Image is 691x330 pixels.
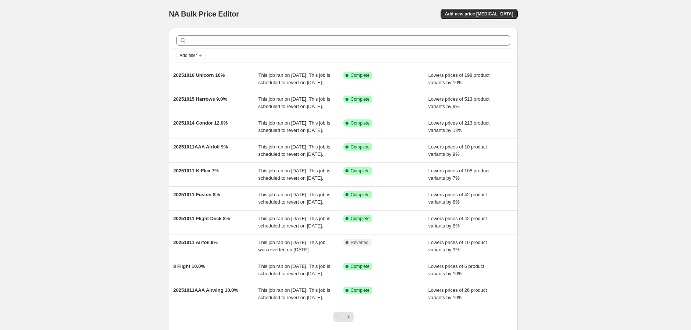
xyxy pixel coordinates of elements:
span: Lowers prices of 42 product variants by 8% [428,192,487,205]
span: 20251011 K-Flex 7% [173,168,219,173]
span: Complete [351,287,369,293]
button: Next [343,312,354,322]
span: 20251015 Harrows 9.0% [173,96,227,102]
span: Reverted [351,240,369,245]
span: Complete [351,96,369,102]
span: Lowers prices of 10 product variants by 9% [428,144,487,157]
span: Complete [351,263,369,269]
span: This job ran on [DATE]. This job is scheduled to revert on [DATE]. [258,263,330,276]
span: Complete [351,144,369,150]
button: Add filter [176,51,206,60]
span: Lowers prices of 42 product variants by 8% [428,216,487,229]
span: Lowers prices of 513 product variants by 9% [428,96,490,109]
span: Complete [351,120,369,126]
span: This job ran on [DATE]. This job is scheduled to revert on [DATE]. [258,168,330,181]
nav: Pagination [333,312,354,322]
span: Lowers prices of 108 product variants by 7% [428,168,490,181]
span: Complete [351,216,369,222]
span: Lowers prices of 198 product variants by 10% [428,72,490,85]
span: Complete [351,168,369,174]
span: This job ran on [DATE]. This job is scheduled to revert on [DATE]. [258,216,330,229]
span: Lowers prices of 26 product variants by 10% [428,287,487,300]
span: 8 Flight 10.0% [173,263,205,269]
span: NA Bulk Price Editor [169,10,239,18]
span: Complete [351,72,369,78]
span: This job ran on [DATE]. This job was reverted on [DATE]. [258,240,326,252]
span: 20251011AAA Airwing 10.0% [173,287,238,293]
span: This job ran on [DATE]. This job is scheduled to revert on [DATE]. [258,192,330,205]
span: Lowers prices of 6 product variants by 10% [428,263,484,276]
span: Lowers prices of 213 product variants by 12% [428,120,490,133]
span: This job ran on [DATE]. This job is scheduled to revert on [DATE]. [258,144,330,157]
span: 20251011 Flight Deck 8% [173,216,230,221]
span: 20251014 Condor 12.0% [173,120,228,126]
span: This job ran on [DATE]. This job is scheduled to revert on [DATE]. [258,96,330,109]
span: Add new price [MEDICAL_DATA] [445,11,513,17]
span: 20251016 Unicorn 10% [173,72,225,78]
span: 20251011AAA Airfoil 9% [173,144,228,150]
span: Complete [351,192,369,198]
button: Add new price [MEDICAL_DATA] [441,9,518,19]
span: This job ran on [DATE]. This job is scheduled to revert on [DATE]. [258,72,330,85]
span: 20251011 Fusion 8% [173,192,220,197]
span: This job ran on [DATE]. This job is scheduled to revert on [DATE]. [258,287,330,300]
span: 20251011 Airfoil 9% [173,240,218,245]
span: Lowers prices of 10 product variants by 9% [428,240,487,252]
span: Add filter [180,53,197,58]
span: This job ran on [DATE]. This job is scheduled to revert on [DATE]. [258,120,330,133]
